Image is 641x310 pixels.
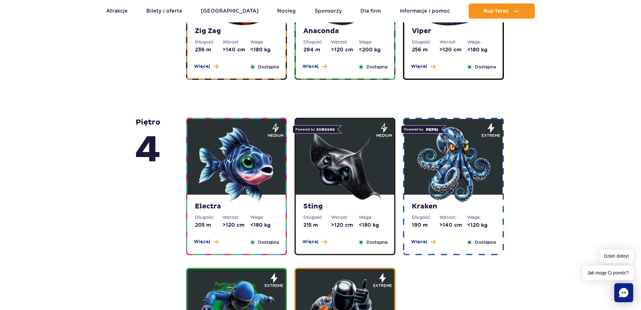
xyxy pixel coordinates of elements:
[223,46,250,53] dd: >140 cm
[475,63,496,70] span: Dostępna
[135,118,161,174] strong: piętro
[467,39,495,45] dt: Waga:
[331,46,359,53] dd: >120 cm
[195,39,223,45] dt: Długość:
[366,63,388,70] span: Dostępna
[268,133,283,138] span: medium
[315,3,342,19] a: Sponsorzy
[265,283,283,289] span: extreme
[194,63,219,70] button: Więcej
[484,8,509,14] span: Kup teraz
[359,214,387,220] dt: Waga:
[250,214,278,220] dt: Waga:
[366,239,388,246] span: Dostępna
[412,214,440,220] dt: Długość:
[440,222,467,229] dd: >140 cm
[223,214,250,220] dt: Wzrost:
[223,39,250,45] dt: Wzrost:
[303,39,331,45] dt: Długość:
[146,3,182,19] a: Bilety i oferta
[440,214,467,220] dt: Wzrost:
[195,27,278,36] strong: Zig Zag
[223,222,250,229] dd: >120 cm
[359,46,387,53] dd: <200 kg
[303,214,331,220] dt: Długość:
[303,27,387,36] strong: Anaconda
[440,46,467,53] dd: >120 cm
[412,27,495,36] strong: Viper
[411,63,435,70] button: Więcej
[583,266,633,280] span: Jak mogę Ci pomóc?
[440,39,467,45] dt: Wzrost:
[416,127,491,202] img: 683e9df96f1c7957131151.png
[201,3,259,19] a: [GEOGRAPHIC_DATA]
[250,46,278,53] dd: <180 kg
[195,46,223,53] dd: 236 m
[359,222,387,229] dd: <180 kg
[307,127,383,202] img: 683e9dd6f19b1268161416.png
[475,239,496,246] span: Dostępna
[250,39,278,45] dt: Waga:
[401,125,442,133] span: Powered by
[302,63,318,70] span: Więcej
[467,46,495,53] dd: <180 kg
[359,39,387,45] dt: Waga:
[302,63,327,70] button: Więcej
[293,125,337,133] span: Powered by
[331,39,359,45] dt: Wzrost:
[135,127,161,174] span: 4
[331,222,359,229] dd: >120 cm
[302,239,327,245] button: Więcej
[469,3,535,19] button: Kup teraz
[194,63,210,70] span: Więcej
[412,202,495,211] strong: Kraken
[195,202,278,211] strong: Electra
[250,222,278,229] dd: <180 kg
[599,249,633,263] span: Dzień dobry!
[303,222,331,229] dd: 215 m
[614,283,633,302] div: Chat
[412,222,440,229] dd: 190 m
[412,39,440,45] dt: Długość:
[412,46,440,53] dd: 256 m
[258,239,279,246] span: Dostępna
[331,214,359,220] dt: Wzrost:
[277,3,296,19] a: Nocleg
[481,133,500,138] span: extreme
[199,127,274,202] img: 683e9dc030483830179588.png
[303,202,387,211] strong: Sting
[376,133,392,138] span: medium
[411,63,427,70] span: Więcej
[194,239,219,245] button: Więcej
[303,46,331,53] dd: 294 m
[411,239,435,245] button: Więcej
[360,3,381,19] a: Dla firm
[373,283,392,289] span: extreme
[258,63,279,70] span: Dostępna
[106,3,128,19] a: Atrakcje
[411,239,427,245] span: Więcej
[467,222,495,229] dd: <120 kg
[195,214,223,220] dt: Długość:
[195,222,223,229] dd: 205 m
[467,214,495,220] dt: Waga:
[302,239,318,245] span: Więcej
[194,239,210,245] span: Więcej
[400,3,450,19] a: Informacje i pomoc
